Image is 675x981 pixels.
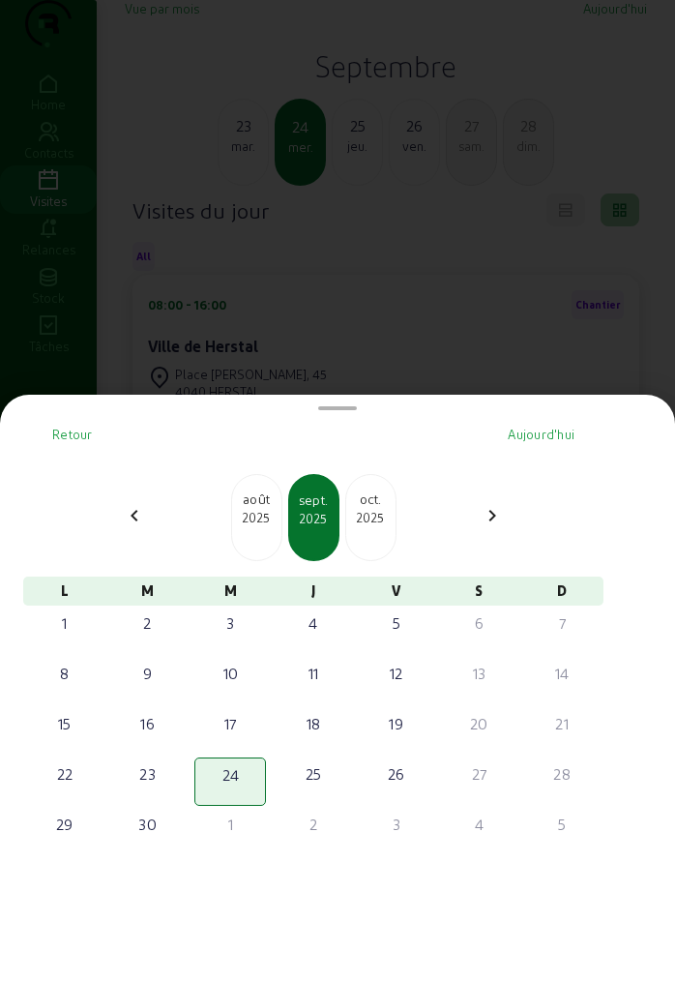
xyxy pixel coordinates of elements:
div: 16 [114,712,182,735]
div: V [355,577,438,606]
div: 26 [363,762,430,786]
div: 8 [31,662,99,685]
div: 2 [279,813,347,836]
div: S [438,577,521,606]
div: 5 [528,813,596,836]
div: 5 [363,611,430,635]
div: 2025 [232,509,281,526]
span: Aujourd'hui [508,427,574,441]
div: J [272,577,355,606]
div: 4 [279,611,347,635]
div: 4 [446,813,514,836]
div: 19 [363,712,430,735]
div: 15 [31,712,99,735]
div: 30 [114,813,182,836]
div: 7 [528,611,596,635]
div: 3 [196,611,264,635]
div: 6 [446,611,514,635]
div: L [23,577,106,606]
div: 1 [31,611,99,635]
div: oct. [346,490,396,509]
div: 24 [197,763,263,787]
div: 12 [363,662,430,685]
div: 3 [363,813,430,836]
mat-icon: chevron_right [481,504,504,527]
div: 22 [31,762,99,786]
div: 20 [446,712,514,735]
div: 17 [196,712,264,735]
div: 2 [114,611,182,635]
div: 23 [114,762,182,786]
div: M [189,577,272,606]
div: 18 [279,712,347,735]
div: sept. [290,490,337,510]
div: 13 [446,662,514,685]
div: 21 [528,712,596,735]
div: 11 [279,662,347,685]
div: 1 [196,813,264,836]
div: 10 [196,662,264,685]
div: 2025 [290,510,337,527]
div: M [106,577,190,606]
div: 29 [31,813,99,836]
div: 9 [114,662,182,685]
div: 2025 [346,509,396,526]
mat-icon: chevron_left [123,504,146,527]
div: 28 [528,762,596,786]
div: 25 [279,762,347,786]
div: août [232,490,281,509]
div: 14 [528,662,596,685]
div: D [520,577,603,606]
span: Retour [52,427,93,441]
div: 27 [446,762,514,786]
